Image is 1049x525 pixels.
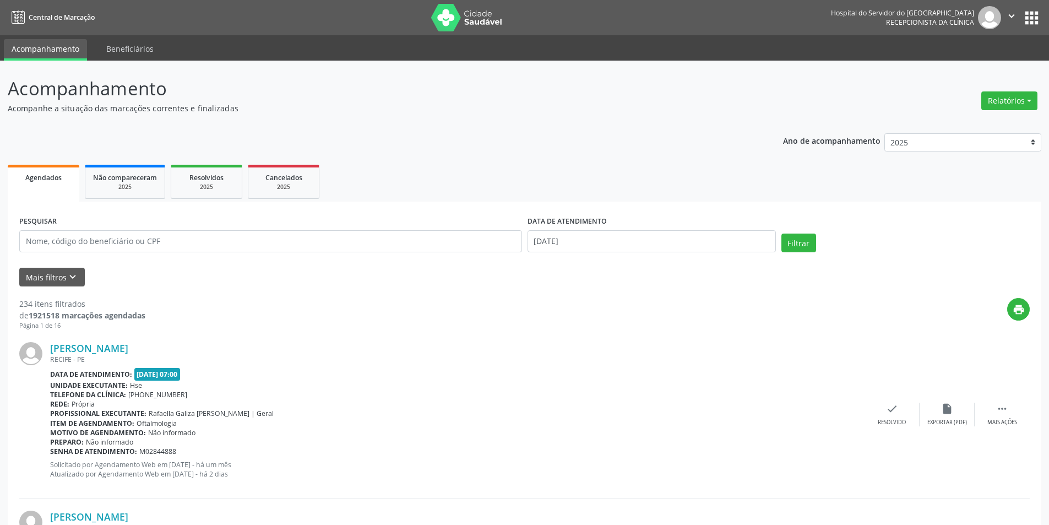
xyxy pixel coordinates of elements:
[72,399,95,409] span: Própria
[783,133,880,147] p: Ano de acompanhamento
[19,298,145,310] div: 234 itens filtrados
[1013,304,1025,316] i: print
[179,183,234,191] div: 2025
[1022,8,1041,28] button: apps
[831,8,974,18] div: Hospital do Servidor do [GEOGRAPHIC_DATA]
[265,173,302,182] span: Cancelados
[927,419,967,426] div: Exportar (PDF)
[8,102,731,114] p: Acompanhe a situação das marcações correntes e finalizadas
[987,419,1017,426] div: Mais ações
[528,213,607,230] label: DATA DE ATENDIMENTO
[878,419,906,426] div: Resolvido
[128,390,187,399] span: [PHONE_NUMBER]
[19,213,57,230] label: PESQUISAR
[19,268,85,287] button: Mais filtroskeyboard_arrow_down
[256,183,311,191] div: 2025
[93,173,157,182] span: Não compareceram
[19,342,42,365] img: img
[50,355,865,364] div: RECIFE - PE
[1007,298,1030,321] button: print
[996,403,1008,415] i: 
[1001,6,1022,29] button: 
[148,428,195,437] span: Não informado
[50,511,128,523] a: [PERSON_NAME]
[886,403,898,415] i: check
[50,342,128,354] a: [PERSON_NAME]
[50,447,137,456] b: Senha de atendimento:
[941,403,953,415] i: insert_drive_file
[50,370,132,379] b: Data de atendimento:
[50,409,146,418] b: Profissional executante:
[99,39,161,58] a: Beneficiários
[86,437,133,447] span: Não informado
[93,183,157,191] div: 2025
[50,381,128,390] b: Unidade executante:
[19,321,145,331] div: Página 1 de 16
[189,173,224,182] span: Resolvidos
[19,310,145,321] div: de
[4,39,87,61] a: Acompanhamento
[29,310,145,321] strong: 1921518 marcações agendadas
[25,173,62,182] span: Agendados
[67,271,79,283] i: keyboard_arrow_down
[137,419,177,428] span: Oftalmologia
[781,234,816,252] button: Filtrar
[130,381,142,390] span: Hse
[134,368,181,381] span: [DATE] 07:00
[29,13,95,22] span: Central de Marcação
[50,390,126,399] b: Telefone da clínica:
[886,18,974,27] span: Recepcionista da clínica
[528,230,776,252] input: Selecione um intervalo
[8,8,95,26] a: Central de Marcação
[50,460,865,479] p: Solicitado por Agendamento Web em [DATE] - há um mês Atualizado por Agendamento Web em [DATE] - h...
[139,447,176,456] span: M02844888
[50,437,84,447] b: Preparo:
[50,419,134,428] b: Item de agendamento:
[50,428,146,437] b: Motivo de agendamento:
[50,399,69,409] b: Rede:
[1005,10,1018,22] i: 
[978,6,1001,29] img: img
[981,91,1037,110] button: Relatórios
[149,409,274,418] span: Rafaella Galiza [PERSON_NAME] | Geral
[8,75,731,102] p: Acompanhamento
[19,230,522,252] input: Nome, código do beneficiário ou CPF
